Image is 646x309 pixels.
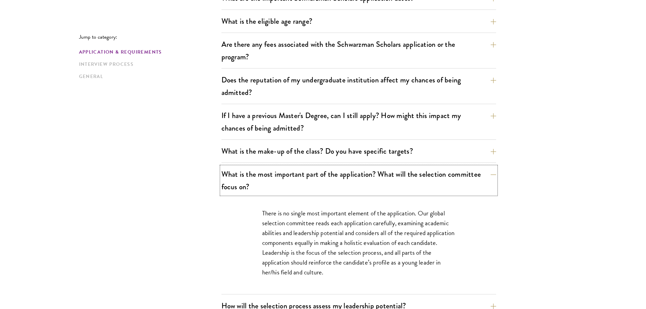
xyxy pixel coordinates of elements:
[221,143,496,159] button: What is the make-up of the class? Do you have specific targets?
[79,34,221,40] p: Jump to category:
[221,108,496,136] button: If I have a previous Master's Degree, can I still apply? How might this impact my chances of bein...
[221,14,496,29] button: What is the eligible age range?
[79,61,217,68] a: Interview Process
[79,73,217,80] a: General
[221,72,496,100] button: Does the reputation of my undergraduate institution affect my chances of being admitted?
[221,167,496,194] button: What is the most important part of the application? What will the selection committee focus on?
[262,208,455,277] p: There is no single most important element of the application. Our global selection committee read...
[221,37,496,64] button: Are there any fees associated with the Schwarzman Scholars application or the program?
[79,49,217,56] a: Application & Requirements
